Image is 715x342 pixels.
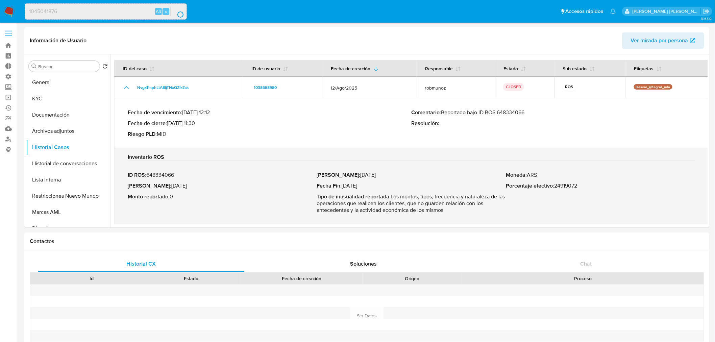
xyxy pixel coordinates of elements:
[170,7,184,16] button: search-icon
[566,8,603,15] span: Accesos rápidos
[31,64,37,69] button: Buscar
[38,64,97,70] input: Buscar
[703,8,710,15] a: Salir
[26,74,110,91] button: General
[47,275,137,282] div: Id
[26,107,110,123] button: Documentación
[581,260,592,268] span: Chat
[467,275,699,282] div: Proceso
[26,123,110,139] button: Archivos adjuntos
[631,32,688,49] span: Ver mirada por persona
[30,238,704,245] h1: Contactos
[26,155,110,172] button: Historial de conversaciones
[25,7,187,16] input: Buscar usuario o caso...
[165,8,167,15] span: s
[102,64,108,71] button: Volver al orden por defecto
[156,8,161,15] span: Alt
[610,8,616,14] a: Notificaciones
[622,32,704,49] button: Ver mirada por persona
[126,260,156,268] span: Historial CX
[26,204,110,220] button: Marcas AML
[26,91,110,107] button: KYC
[633,8,701,15] p: roberto.munoz@mercadolibre.com
[26,139,110,155] button: Historial Casos
[26,172,110,188] button: Lista Interna
[26,188,110,204] button: Restricciones Nuevo Mundo
[367,275,457,282] div: Origen
[350,260,377,268] span: Soluciones
[30,37,87,44] h1: Información de Usuario
[245,275,358,282] div: Fecha de creación
[26,220,110,237] button: Direcciones
[146,275,236,282] div: Estado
